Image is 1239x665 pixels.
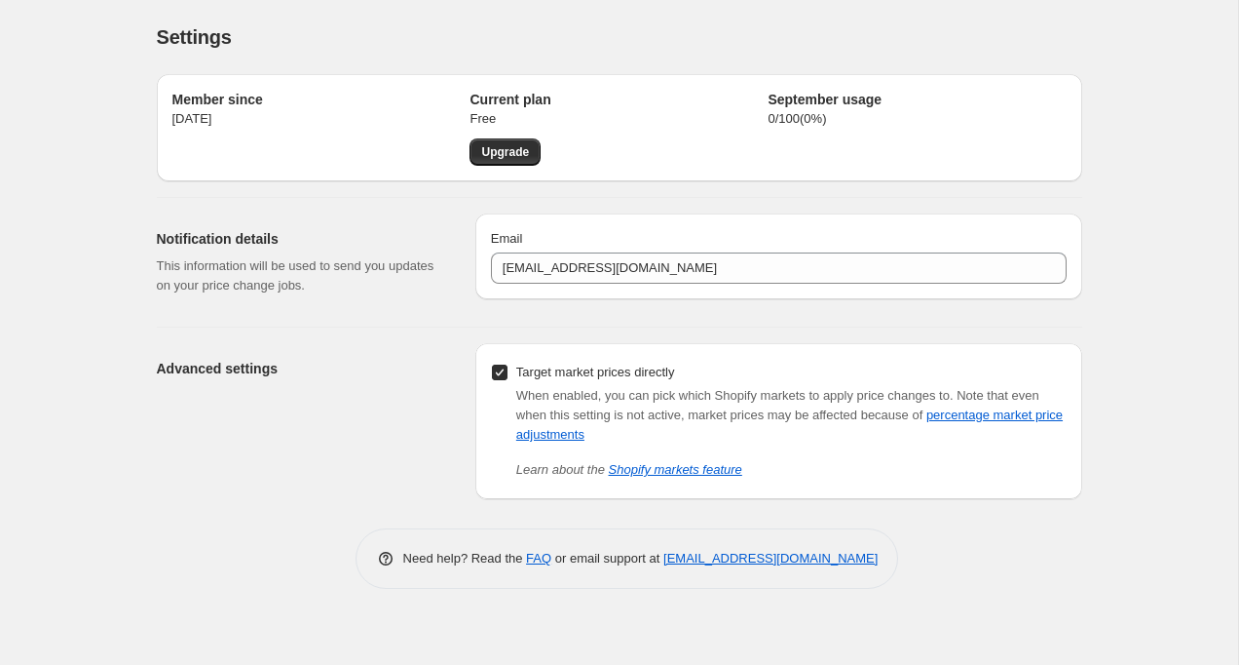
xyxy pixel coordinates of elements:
[469,109,768,129] p: Free
[516,365,675,379] span: Target market prices directly
[551,551,663,566] span: or email support at
[157,229,444,249] h2: Notification details
[172,109,470,129] p: [DATE]
[516,388,1063,442] span: Note that even when this setting is not active, market prices may be affected because of
[481,144,529,160] span: Upgrade
[609,462,742,477] a: Shopify markets feature
[157,359,444,378] h2: Advanced settings
[768,109,1066,129] p: 0 / 100 ( 0 %)
[491,231,523,246] span: Email
[469,90,768,109] h2: Current plan
[469,138,541,166] a: Upgrade
[157,256,444,295] p: This information will be used to send you updates on your price change jobs.
[663,551,878,566] a: [EMAIL_ADDRESS][DOMAIN_NAME]
[768,90,1066,109] h2: September usage
[172,90,470,109] h2: Member since
[157,26,232,48] span: Settings
[516,388,954,403] span: When enabled, you can pick which Shopify markets to apply price changes to.
[526,551,551,566] a: FAQ
[516,462,742,477] i: Learn about the
[403,551,527,566] span: Need help? Read the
